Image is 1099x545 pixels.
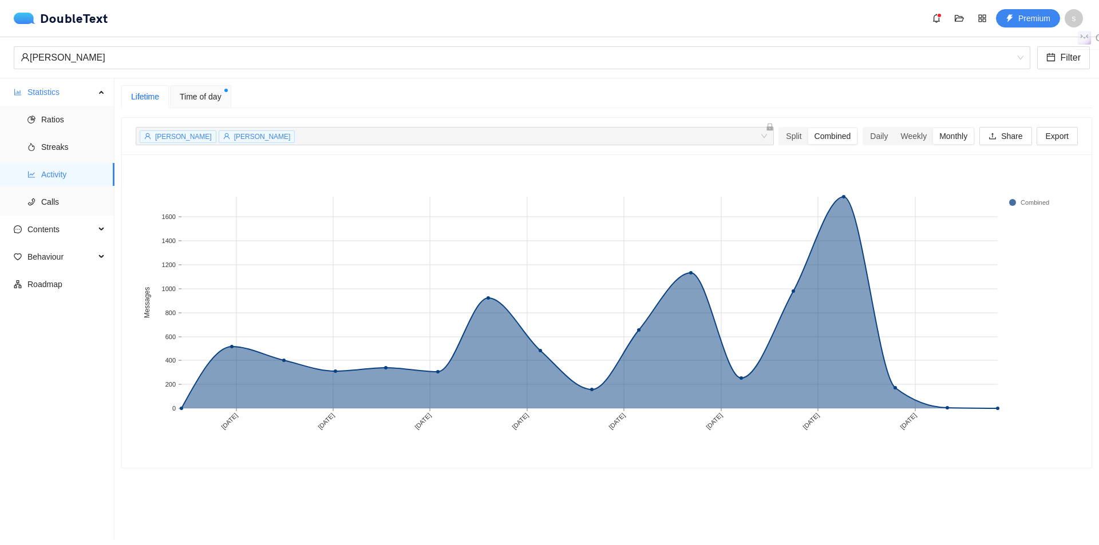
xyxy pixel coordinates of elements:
[27,273,105,296] span: Roadmap
[973,9,991,27] button: appstore
[131,90,159,103] div: Lifetime
[27,143,35,151] span: fire
[899,412,918,431] text: [DATE]
[1046,130,1069,142] span: Export
[14,13,40,24] img: logo
[41,108,105,131] span: Ratios
[155,133,212,141] span: [PERSON_NAME]
[928,14,945,23] span: bell
[14,280,22,288] span: apartment
[27,116,35,124] span: pie-chart
[14,13,108,24] div: DoubleText
[1018,12,1050,25] span: Premium
[413,412,432,431] text: [DATE]
[41,136,105,158] span: Streaks
[41,190,105,213] span: Calls
[1006,14,1014,23] span: thunderbolt
[801,412,820,431] text: [DATE]
[14,13,108,24] a: logoDoubleText
[27,170,35,178] span: line-chart
[1072,9,1076,27] span: s
[511,412,529,431] text: [DATE]
[989,132,997,141] span: upload
[27,198,35,206] span: phone
[974,14,991,23] span: appstore
[927,9,946,27] button: bell
[21,53,30,62] span: user
[165,381,176,388] text: 200
[705,412,724,431] text: [DATE]
[27,218,95,241] span: Contents
[144,133,151,140] span: user
[1060,50,1081,65] span: Filter
[223,133,230,140] span: user
[780,128,808,144] div: Split
[933,128,974,144] div: Monthly
[162,285,176,292] text: 1000
[864,128,894,144] div: Daily
[172,405,176,412] text: 0
[14,253,22,261] span: heart
[234,133,291,141] span: [PERSON_NAME]
[14,225,22,233] span: message
[950,9,968,27] button: folder-open
[143,287,151,319] text: Messages
[165,357,176,364] text: 400
[607,412,626,431] text: [DATE]
[21,47,1023,69] span: Shrirang Saraogi
[162,213,176,220] text: 1600
[1037,46,1090,69] button: calendarFilter
[162,237,176,244] text: 1400
[27,81,95,104] span: Statistics
[21,47,1013,69] div: [PERSON_NAME]
[996,9,1060,27] button: thunderboltPremium
[220,412,239,431] text: [DATE]
[979,127,1031,145] button: uploadShare
[41,163,105,186] span: Activity
[317,412,335,431] text: [DATE]
[14,88,22,96] span: bar-chart
[1046,53,1055,63] span: calendar
[951,14,968,23] span: folder-open
[27,245,95,268] span: Behaviour
[180,90,222,103] span: Time of day
[162,261,176,268] text: 1200
[165,333,176,340] text: 600
[894,128,933,144] div: Weekly
[766,123,774,131] span: lock
[1037,127,1078,145] button: Export
[165,309,176,316] text: 800
[1001,130,1022,142] span: Share
[808,128,857,144] div: Combined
